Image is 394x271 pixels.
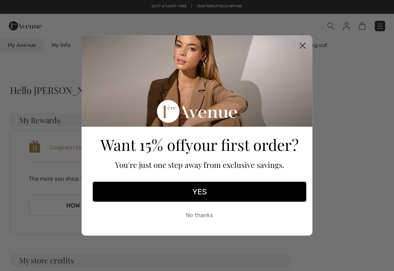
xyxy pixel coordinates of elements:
[185,134,299,155] span: your first order?
[296,39,309,52] button: Close dialog
[100,134,185,155] span: Want 15% off
[115,159,284,170] span: You're just one step away from exclusive savings.
[93,206,306,225] button: No thanks
[93,182,306,202] button: YES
